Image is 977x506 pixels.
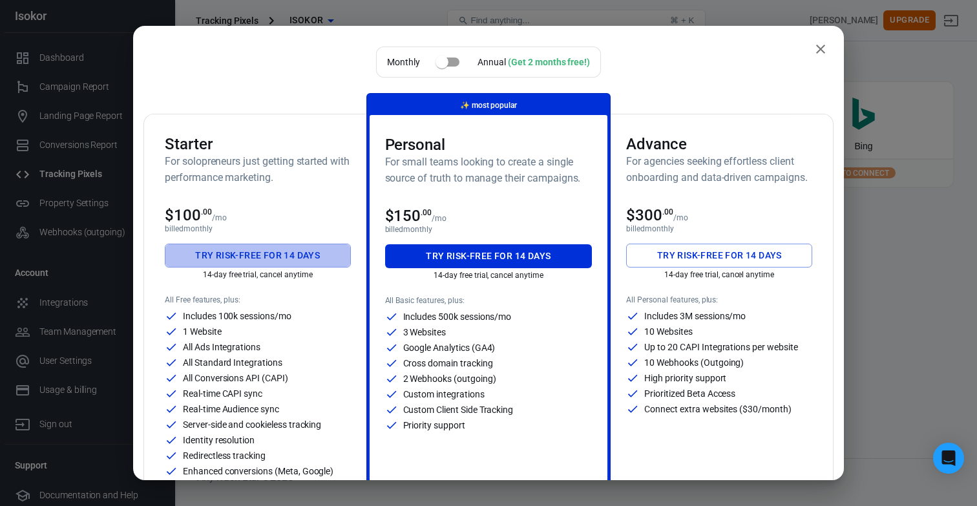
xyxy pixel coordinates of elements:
[183,451,266,460] p: Redirectless tracking
[644,374,726,383] p: High priority support
[626,295,812,304] p: All Personal features, plus:
[644,358,744,367] p: 10 Webhooks (Outgoing)
[165,244,351,268] button: Try risk-free for 14 days
[644,405,791,414] p: Connect extra websites ($30/month)
[508,57,590,67] div: (Get 2 months free!)
[183,343,260,352] p: All Ads Integrations
[626,224,812,233] p: billed monthly
[808,36,834,62] button: close
[421,208,432,217] sup: .00
[183,327,222,336] p: 1 Website
[644,343,797,352] p: Up to 20 CAPI Integrations per website
[183,389,262,398] p: Real-time CAPI sync
[183,436,255,445] p: Identity resolution
[385,271,593,280] p: 14-day free trial, cancel anytime
[626,135,812,153] h3: Advance
[403,374,496,383] p: 2 Webhooks (outgoing)
[385,207,432,225] span: $150
[165,206,212,224] span: $100
[626,206,673,224] span: $300
[385,136,593,154] h3: Personal
[183,358,282,367] p: All Standard Integrations
[403,343,496,352] p: Google Analytics (GA4)
[212,213,227,222] p: /mo
[403,421,465,430] p: Priority support
[626,153,812,185] h6: For agencies seeking effortless client onboarding and data-driven campaigns.
[460,101,470,110] span: magic
[183,405,279,414] p: Real-time Audience sync
[183,374,288,383] p: All Conversions API (CAPI)
[644,311,746,321] p: Includes 3M sessions/mo
[644,389,735,398] p: Prioritized Beta Access
[626,244,812,268] button: Try risk-free for 14 days
[403,405,514,414] p: Custom Client Side Tracking
[165,135,351,153] h3: Starter
[385,225,593,234] p: billed monthly
[644,327,692,336] p: 10 Websites
[385,244,593,268] button: Try risk-free for 14 days
[385,154,593,186] h6: For small teams looking to create a single source of truth to manage their campaigns.
[165,153,351,185] h6: For solopreneurs just getting started with performance marketing.
[403,328,446,337] p: 3 Websites
[165,270,351,279] p: 14-day free trial, cancel anytime
[165,295,351,304] p: All Free features, plus:
[183,311,291,321] p: Includes 100k sessions/mo
[933,443,964,474] div: Open Intercom Messenger
[403,359,493,368] p: Cross domain tracking
[403,312,512,321] p: Includes 500k sessions/mo
[432,214,446,223] p: /mo
[183,420,321,429] p: Server-side and cookieless tracking
[403,390,485,399] p: Custom integrations
[478,56,590,69] div: Annual
[662,207,673,216] sup: .00
[673,213,688,222] p: /mo
[626,270,812,279] p: 14-day free trial, cancel anytime
[460,99,517,112] p: most popular
[165,224,351,233] p: billed monthly
[201,207,212,216] sup: .00
[385,296,593,305] p: All Basic features, plus:
[183,467,333,476] p: Enhanced conversions (Meta, Google)
[387,56,420,69] p: Monthly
